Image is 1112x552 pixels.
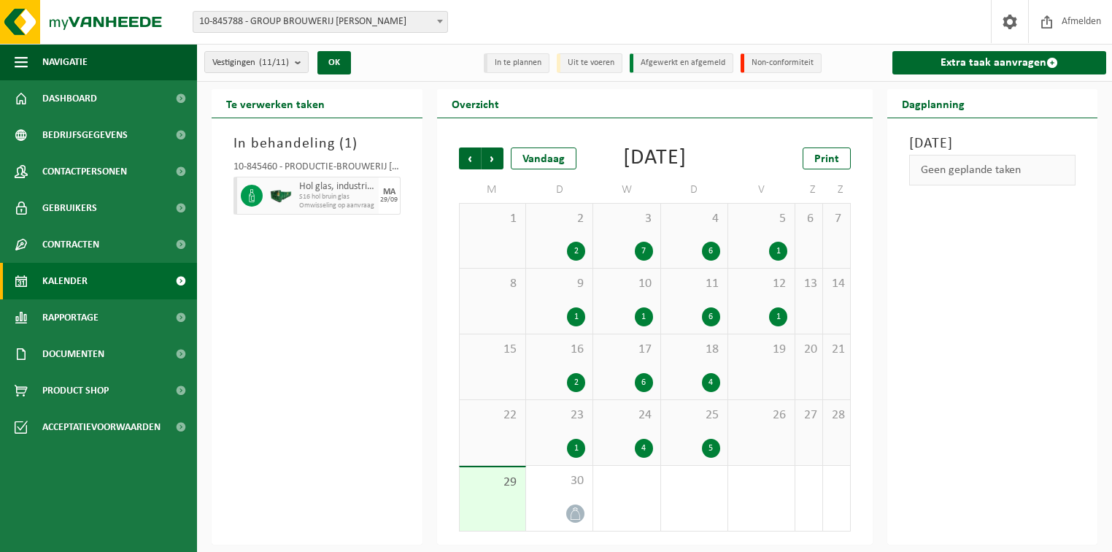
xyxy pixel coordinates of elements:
span: Product Shop [42,372,109,409]
td: D [526,177,593,203]
span: 9 [533,276,585,292]
span: Bedrijfsgegevens [42,117,128,153]
count: (11/11) [259,58,289,67]
span: 26 [735,407,787,423]
span: 24 [601,407,652,423]
div: 4 [702,373,720,392]
div: 5 [702,439,720,458]
span: 11 [668,276,720,292]
div: 7 [635,242,653,261]
span: S16 hol bruin glas [299,193,375,202]
span: Print [814,153,839,165]
span: 6 [803,211,815,227]
span: 27 [803,407,815,423]
span: Documenten [42,336,104,372]
li: Afgewerkt en afgemeld [630,53,733,73]
span: 5 [735,211,787,227]
div: 1 [635,307,653,326]
span: 17 [601,342,652,358]
div: 2 [567,242,585,261]
li: In te plannen [484,53,549,73]
h3: In behandeling ( ) [233,133,401,155]
div: 29/09 [380,196,398,204]
div: Geen geplande taken [909,155,1076,185]
span: 8 [467,276,518,292]
td: D [661,177,728,203]
td: M [459,177,526,203]
span: 3 [601,211,652,227]
span: Kalender [42,263,88,299]
div: 1 [567,439,585,458]
span: 19 [735,342,787,358]
span: 10 [601,276,652,292]
a: Extra taak aanvragen [892,51,1107,74]
td: Z [823,177,851,203]
span: 16 [533,342,585,358]
h2: Te verwerken taken [212,89,339,118]
span: 29 [467,475,518,491]
span: Hol glas, industrieel, bruin [299,181,375,193]
span: 20 [803,342,815,358]
h2: Dagplanning [887,89,979,118]
span: 25 [668,407,720,423]
span: 23 [533,407,585,423]
div: 2 [567,373,585,392]
button: Vestigingen(11/11) [204,51,309,73]
li: Non-conformiteit [741,53,822,73]
span: 21 [830,342,843,358]
span: Rapportage [42,299,99,336]
span: 18 [668,342,720,358]
span: Gebruikers [42,190,97,226]
span: Acceptatievoorwaarden [42,409,161,445]
span: 13 [803,276,815,292]
div: Vandaag [511,147,576,169]
span: 22 [467,407,518,423]
div: 1 [769,307,787,326]
span: Vorige [459,147,481,169]
span: 1 [344,137,352,151]
button: OK [317,51,351,74]
td: W [593,177,660,203]
div: 6 [635,373,653,392]
span: 30 [533,473,585,489]
div: [DATE] [623,147,687,169]
td: Z [795,177,823,203]
span: 2 [533,211,585,227]
span: 4 [668,211,720,227]
span: 28 [830,407,843,423]
span: 10-845788 - GROUP BROUWERIJ OMER VANDER GHINSTE [193,11,448,33]
span: Navigatie [42,44,88,80]
span: Dashboard [42,80,97,117]
span: 7 [830,211,843,227]
li: Uit te voeren [557,53,622,73]
h2: Overzicht [437,89,514,118]
div: 1 [769,242,787,261]
h3: [DATE] [909,133,1076,155]
span: Contracten [42,226,99,263]
span: Volgende [482,147,503,169]
div: 6 [702,307,720,326]
td: V [728,177,795,203]
span: 12 [735,276,787,292]
a: Print [803,147,851,169]
span: Vestigingen [212,52,289,74]
span: 10-845788 - GROUP BROUWERIJ OMER VANDER GHINSTE [193,12,447,32]
span: Contactpersonen [42,153,127,190]
img: HK-XS-16-GN-00 [270,185,292,207]
span: 15 [467,342,518,358]
div: 1 [567,307,585,326]
div: MA [383,188,395,196]
div: 4 [635,439,653,458]
span: 14 [830,276,843,292]
span: 1 [467,211,518,227]
div: 10-845460 - PRODUCTIE-BROUWERIJ [PERSON_NAME] - BELLEGEM [233,162,401,177]
span: Omwisseling op aanvraag [299,202,375,210]
div: 6 [702,242,720,261]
